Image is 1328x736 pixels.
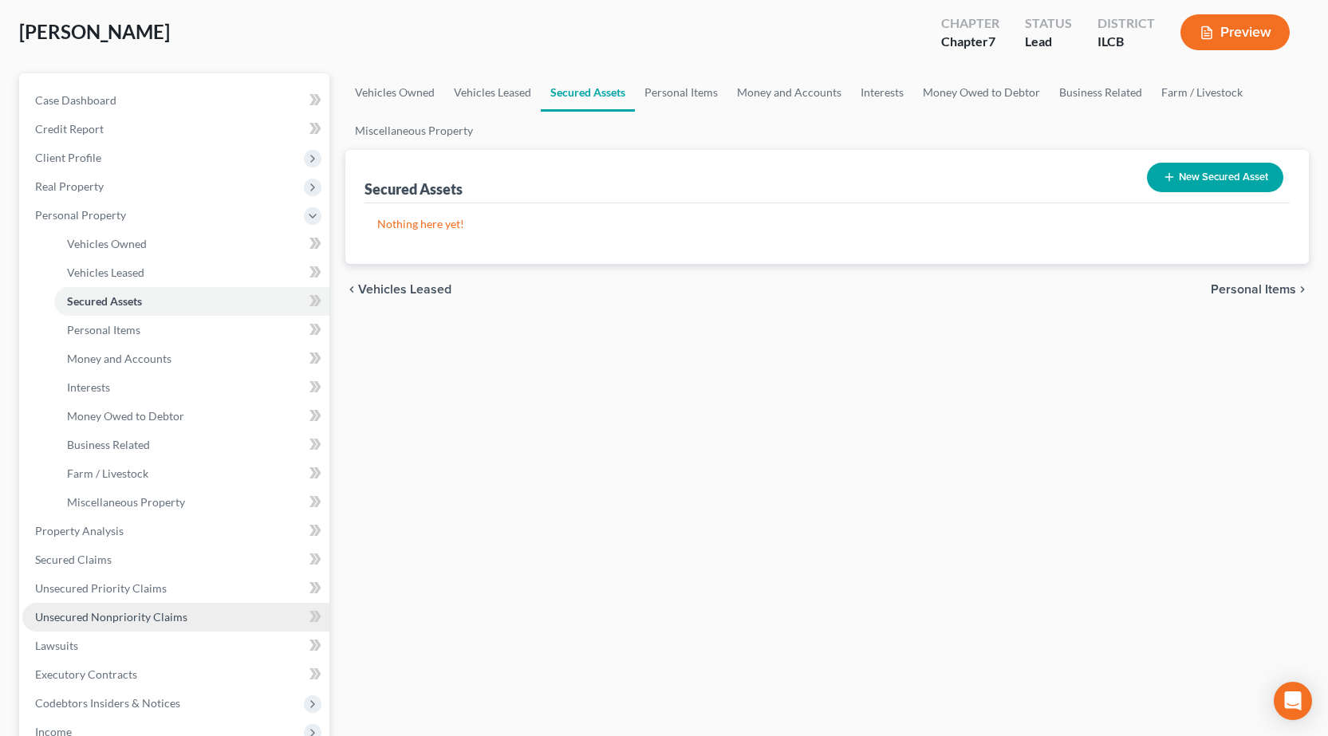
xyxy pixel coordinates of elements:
span: Vehicles Leased [358,283,451,296]
a: Lawsuits [22,632,329,660]
div: Status [1025,14,1072,33]
a: Unsecured Priority Claims [22,574,329,603]
span: Client Profile [35,151,101,164]
a: Executory Contracts [22,660,329,689]
a: Vehicles Owned [345,73,444,112]
a: Miscellaneous Property [54,488,329,517]
a: Personal Items [54,316,329,344]
span: Executory Contracts [35,667,137,681]
a: Vehicles Owned [54,230,329,258]
button: chevron_left Vehicles Leased [345,283,451,296]
span: Miscellaneous Property [67,495,185,509]
div: Chapter [941,14,999,33]
span: Interests [67,380,110,394]
span: Business Related [67,438,150,451]
a: Case Dashboard [22,86,329,115]
span: Personal Items [1211,283,1296,296]
a: Unsecured Nonpriority Claims [22,603,329,632]
i: chevron_right [1296,283,1309,296]
button: Preview [1180,14,1290,50]
a: Interests [851,73,913,112]
a: Miscellaneous Property [345,112,483,150]
a: Property Analysis [22,517,329,545]
a: Personal Items [635,73,727,112]
span: Real Property [35,179,104,193]
span: Codebtors Insiders & Notices [35,696,180,710]
span: Money Owed to Debtor [67,409,184,423]
div: Open Intercom Messenger [1274,682,1312,720]
a: Money Owed to Debtor [54,402,329,431]
span: Vehicles Owned [67,237,147,250]
a: Money and Accounts [727,73,851,112]
span: Secured Assets [67,294,142,308]
button: New Secured Asset [1147,163,1283,192]
span: 7 [988,33,995,49]
div: Chapter [941,33,999,51]
a: Secured Claims [22,545,329,574]
a: Vehicles Leased [444,73,541,112]
a: Credit Report [22,115,329,144]
span: Personal Items [67,323,140,337]
span: Personal Property [35,208,126,222]
a: Farm / Livestock [1152,73,1252,112]
div: Secured Assets [365,179,463,199]
span: Property Analysis [35,524,124,537]
a: Business Related [1050,73,1152,112]
i: chevron_left [345,283,358,296]
span: [PERSON_NAME] [19,20,170,43]
div: District [1097,14,1155,33]
span: Unsecured Priority Claims [35,581,167,595]
a: Vehicles Leased [54,258,329,287]
a: Farm / Livestock [54,459,329,488]
span: Vehicles Leased [67,266,144,279]
a: Money Owed to Debtor [913,73,1050,112]
span: Lawsuits [35,639,78,652]
a: Business Related [54,431,329,459]
button: Personal Items chevron_right [1211,283,1309,296]
div: ILCB [1097,33,1155,51]
span: Credit Report [35,122,104,136]
span: Farm / Livestock [67,466,148,480]
span: Money and Accounts [67,352,171,365]
span: Unsecured Nonpriority Claims [35,610,187,624]
a: Interests [54,373,329,402]
p: Nothing here yet! [377,216,1277,232]
span: Case Dashboard [35,93,116,107]
div: Lead [1025,33,1072,51]
span: Secured Claims [35,553,112,566]
a: Secured Assets [541,73,635,112]
a: Secured Assets [54,287,329,316]
a: Money and Accounts [54,344,329,373]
